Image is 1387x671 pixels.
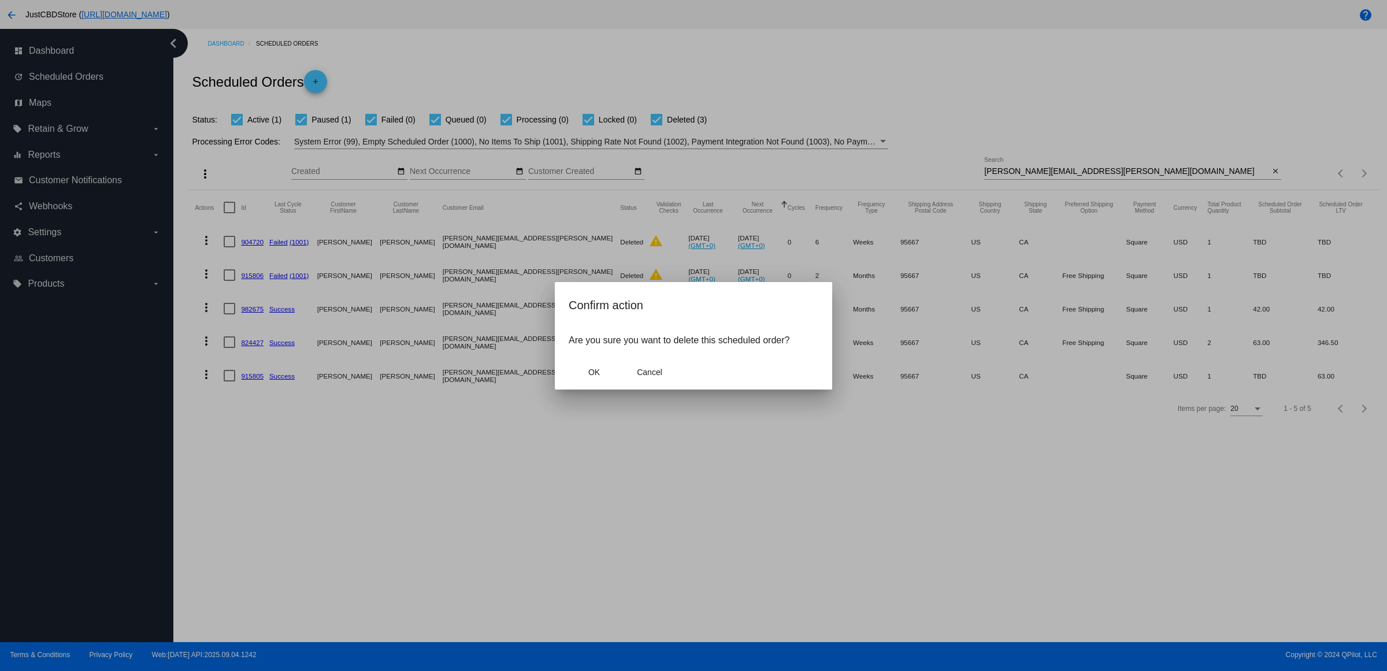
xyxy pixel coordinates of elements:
button: Close dialog [624,362,675,383]
h2: Confirm action [569,296,818,314]
button: Close dialog [569,362,620,383]
p: Are you sure you want to delete this scheduled order? [569,335,818,346]
span: Cancel [637,368,662,377]
span: OK [588,368,600,377]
